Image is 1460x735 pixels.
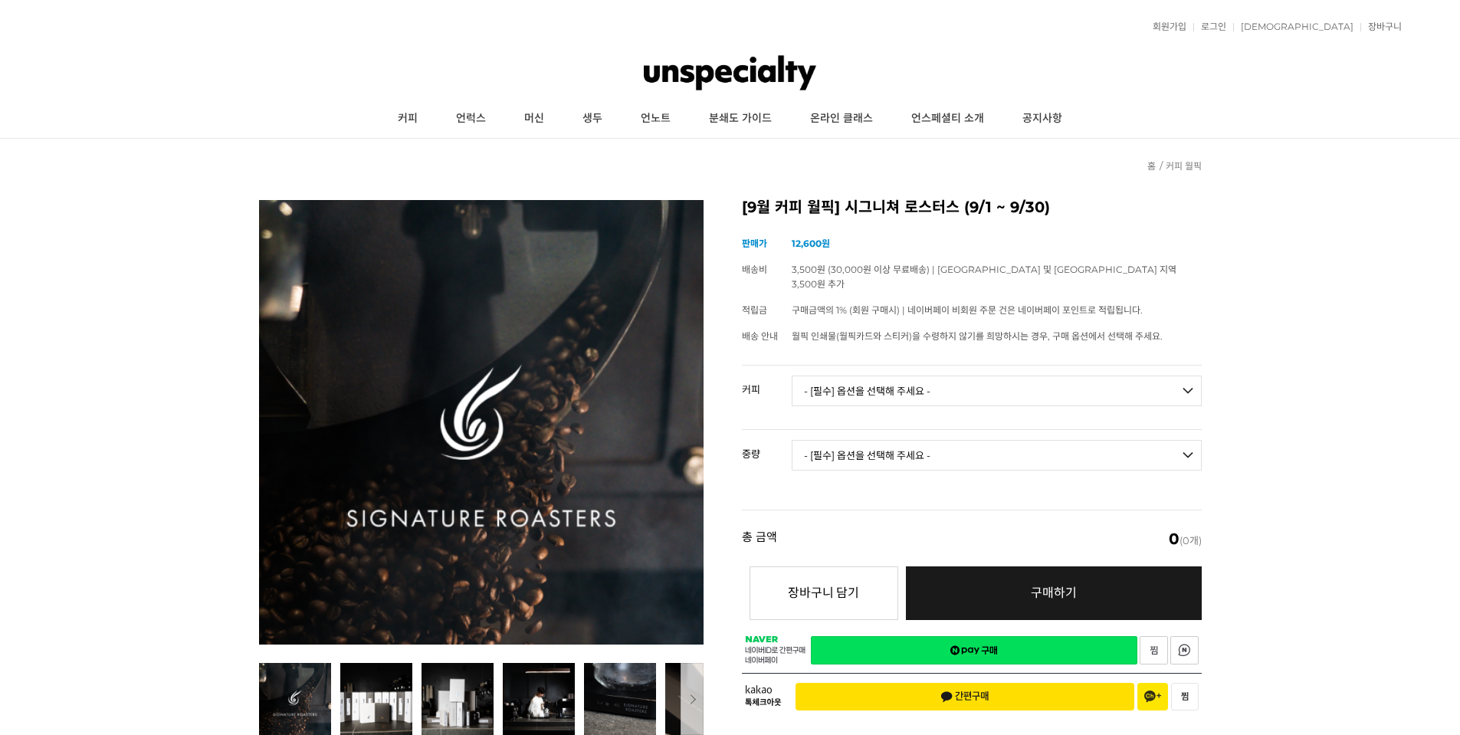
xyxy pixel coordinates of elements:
a: 언럭스 [437,100,505,138]
span: 3,500원 (30,000원 이상 무료배송) | [GEOGRAPHIC_DATA] 및 [GEOGRAPHIC_DATA] 지역 3,500원 추가 [792,264,1176,290]
a: 커피 월픽 [1166,160,1202,172]
a: [DEMOGRAPHIC_DATA] [1233,22,1353,31]
span: (0개) [1169,531,1202,546]
a: 온라인 클래스 [791,100,892,138]
a: 로그인 [1193,22,1226,31]
span: 찜 [1181,691,1189,702]
a: 분쇄도 가이드 [690,100,791,138]
a: 언노트 [622,100,690,138]
span: 채널 추가 [1144,691,1161,703]
a: 공지사항 [1003,100,1081,138]
a: 생두 [563,100,622,138]
h2: [9월 커피 월픽] 시그니쳐 로스터스 (9/1 ~ 9/30) [742,200,1202,215]
img: 언스페셜티 몰 [644,50,816,96]
a: 커피 [379,100,437,138]
span: 간편구매 [940,691,989,703]
span: 배송비 [742,264,767,275]
span: 구매하기 [1031,586,1077,600]
img: [9월 커피 월픽] 시그니쳐 로스터스 (9/1 ~ 9/30) [259,200,704,645]
a: 새창 [811,636,1137,664]
th: 커피 [742,366,792,401]
a: 언스페셜티 소개 [892,100,1003,138]
span: 적립금 [742,304,767,316]
a: 구매하기 [906,566,1202,620]
button: 다음 [681,663,704,735]
button: 채널 추가 [1137,683,1168,710]
span: 구매금액의 1% (회원 구매시) | 네이버페이 비회원 주문 건은 네이버페이 포인트로 적립됩니다. [792,304,1143,316]
button: 장바구니 담기 [750,566,898,620]
span: 판매가 [742,238,767,249]
button: 간편구매 [796,683,1134,710]
a: 홈 [1147,160,1156,172]
a: 회원가입 [1145,22,1186,31]
a: 머신 [505,100,563,138]
button: 찜 [1171,683,1199,710]
a: 새창 [1140,636,1168,664]
th: 중량 [742,430,792,465]
span: 배송 안내 [742,330,778,342]
a: 새창 [1170,636,1199,664]
em: 0 [1169,530,1179,548]
a: 장바구니 [1360,22,1402,31]
strong: 12,600원 [792,238,830,249]
span: 카카오 톡체크아웃 [745,685,784,707]
strong: 총 금액 [742,531,777,546]
span: 월픽 인쇄물(월픽카드와 스티커)을 수령하지 않기를 희망하시는 경우, 구매 옵션에서 선택해 주세요. [792,330,1163,342]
